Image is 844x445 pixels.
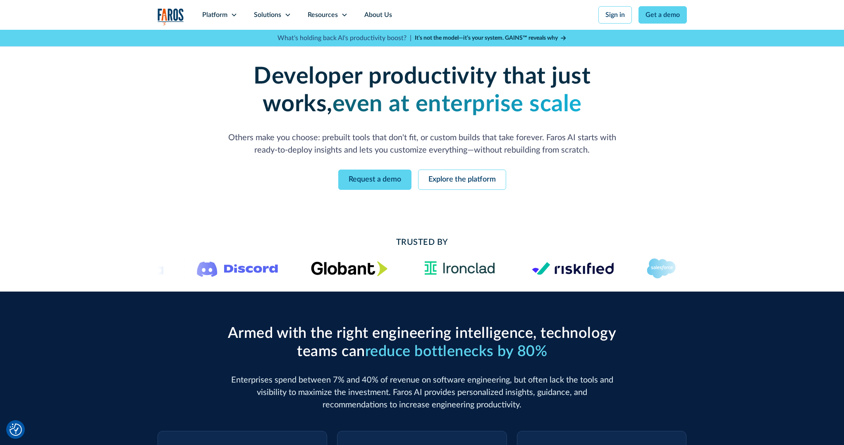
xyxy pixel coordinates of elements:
a: Request a demo [338,170,411,190]
a: Explore the platform [418,170,506,190]
p: What's holding back AI's productivity boost? | [277,33,411,43]
strong: Developer productivity that just works, [253,65,591,116]
button: Cookie Settings [10,423,22,436]
img: Globant's logo [311,261,387,276]
div: Platform [202,10,227,20]
div: Solutions [254,10,281,20]
img: Logo of the risk management platform Riskified. [532,262,614,275]
h2: Armed with the right engineering intelligence, technology teams can [224,325,621,360]
a: Get a demo [638,6,687,24]
img: Revisit consent button [10,423,22,436]
div: Resources [308,10,338,20]
img: Ironclad Logo [421,258,499,278]
p: Enterprises spend between 7% and 40% of revenue on software engineering, but often lack the tools... [224,374,621,411]
img: Logo of the analytics and reporting company Faros. [158,8,184,25]
a: home [158,8,184,25]
h2: Trusted By [224,236,621,249]
a: Sign in [598,6,632,24]
strong: even at enterprise scale [332,93,582,116]
p: Others make you choose: prebuilt tools that don't fit, or custom builds that take forever. Faros ... [224,132,621,156]
span: reduce bottlenecks by 80% [365,344,548,359]
strong: It’s not the model—it’s your system. GAINS™ reveals why [415,35,558,41]
a: It’s not the model—it’s your system. GAINS™ reveals why [415,34,567,43]
img: Logo of the communication platform Discord. [197,260,278,277]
